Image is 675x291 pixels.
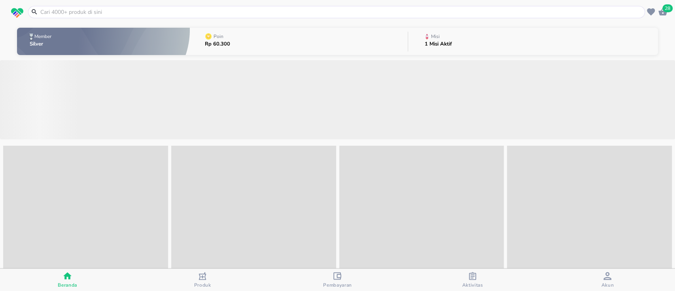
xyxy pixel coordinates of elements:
p: 1 Misi Aktif [425,42,452,47]
span: Aktivitas [462,282,483,288]
span: 28 [662,4,673,12]
span: Beranda [58,282,77,288]
p: Rp 60.300 [205,42,230,47]
button: Pembayaran [270,269,405,291]
button: 28 [657,6,669,18]
button: Aktivitas [405,269,540,291]
p: Member [34,34,51,39]
button: MemberSilver [17,26,190,57]
button: Produk [135,269,270,291]
button: PoinRp 60.300 [190,26,408,57]
p: Misi [431,34,440,39]
p: Silver [30,42,53,47]
button: Misi1 Misi Aktif [408,26,658,57]
input: Cari 4000+ produk di sini [40,8,643,16]
p: Poin [214,34,223,39]
button: Akun [540,269,675,291]
span: Produk [194,282,211,288]
span: Akun [601,282,614,288]
img: logo_swiperx_s.bd005f3b.svg [11,8,23,18]
span: Pembayaran [323,282,352,288]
